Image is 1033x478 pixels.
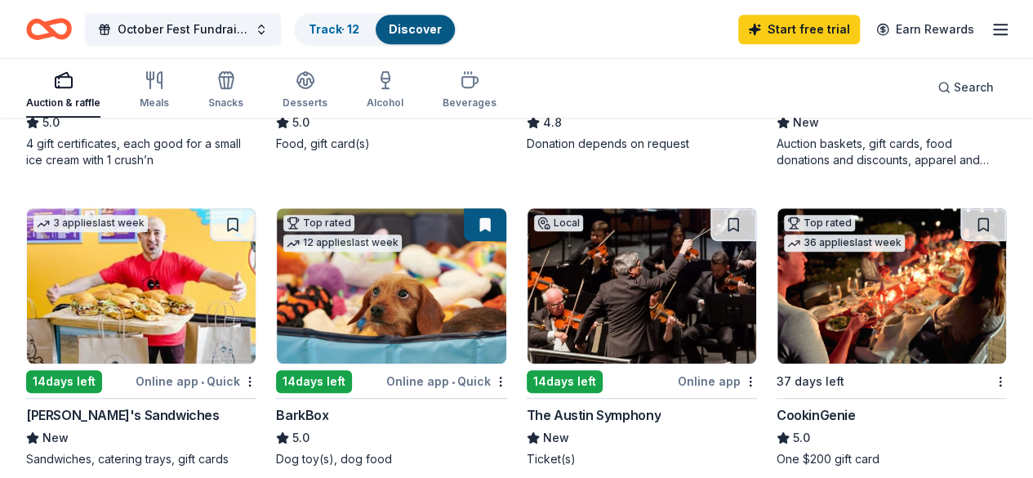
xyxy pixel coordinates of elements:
button: Search [924,71,1007,104]
button: Track· 12Discover [294,13,456,46]
div: Meals [140,96,169,109]
a: Image for Ike's Sandwiches3 applieslast week14days leftOnline app•Quick[PERSON_NAME]'s Sandwiches... [26,208,256,467]
button: Alcohol [367,64,403,118]
div: 14 days left [527,370,603,393]
div: [PERSON_NAME]'s Sandwiches [26,405,220,425]
span: Search [954,78,994,97]
div: The Austin Symphony [527,405,661,425]
div: Online app Quick [136,371,256,391]
span: 5.0 [292,428,309,448]
div: Ticket(s) [527,451,757,467]
img: Image for The Austin Symphony [528,208,756,364]
div: Beverages [443,96,496,109]
span: New [543,428,569,448]
span: • [201,375,204,388]
div: Food, gift card(s) [276,136,506,152]
button: Meals [140,64,169,118]
div: Alcohol [367,96,403,109]
img: Image for CookinGenie [777,208,1006,364]
div: CookinGenie [777,405,856,425]
div: 14 days left [276,370,352,393]
div: BarkBox [276,405,328,425]
button: Desserts [283,64,327,118]
button: Auction & raffle [26,64,100,118]
div: 36 applies last week [784,235,905,252]
div: 12 applies last week [283,235,402,252]
button: Beverages [443,64,496,118]
div: Local [534,215,583,231]
div: One $200 gift card [777,451,1007,467]
span: October Fest Fundraiser 2025 [118,20,248,39]
a: Earn Rewards [866,15,984,44]
a: Image for The Austin SymphonyLocal14days leftOnline appThe Austin SymphonyNewTicket(s) [527,208,757,467]
a: Track· 12 [309,22,359,36]
span: New [42,428,69,448]
div: 37 days left [777,372,844,391]
span: 5.0 [793,428,810,448]
div: Desserts [283,96,327,109]
button: Snacks [208,64,243,118]
button: October Fest Fundraiser 2025 [85,13,281,46]
div: 4 gift certificates, each good for a small ice cream with 1 crush’n [26,136,256,168]
span: • [452,375,455,388]
img: Image for BarkBox [277,208,505,364]
div: Top rated [283,215,354,231]
img: Image for Ike's Sandwiches [27,208,256,364]
div: Snacks [208,96,243,109]
div: 3 applies last week [33,215,148,232]
div: 14 days left [26,370,102,393]
div: Donation depends on request [527,136,757,152]
span: 4.8 [543,113,562,132]
div: Auction & raffle [26,96,100,109]
div: Sandwiches, catering trays, gift cards [26,451,256,467]
div: Auction baskets, gift cards, food donations and discounts, apparel and promotional items [777,136,1007,168]
span: 5.0 [42,113,60,132]
a: Start free trial [738,15,860,44]
a: Discover [389,22,442,36]
span: 5.0 [292,113,309,132]
div: Online app Quick [386,371,507,391]
a: Image for BarkBoxTop rated12 applieslast week14days leftOnline app•QuickBarkBox5.0Dog toy(s), dog... [276,208,506,467]
div: Dog toy(s), dog food [276,451,506,467]
a: Home [26,10,72,48]
span: New [793,113,819,132]
a: Image for CookinGenieTop rated36 applieslast week37 days leftCookinGenie5.0One $200 gift card [777,208,1007,467]
div: Top rated [784,215,855,231]
div: Online app [678,371,757,391]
